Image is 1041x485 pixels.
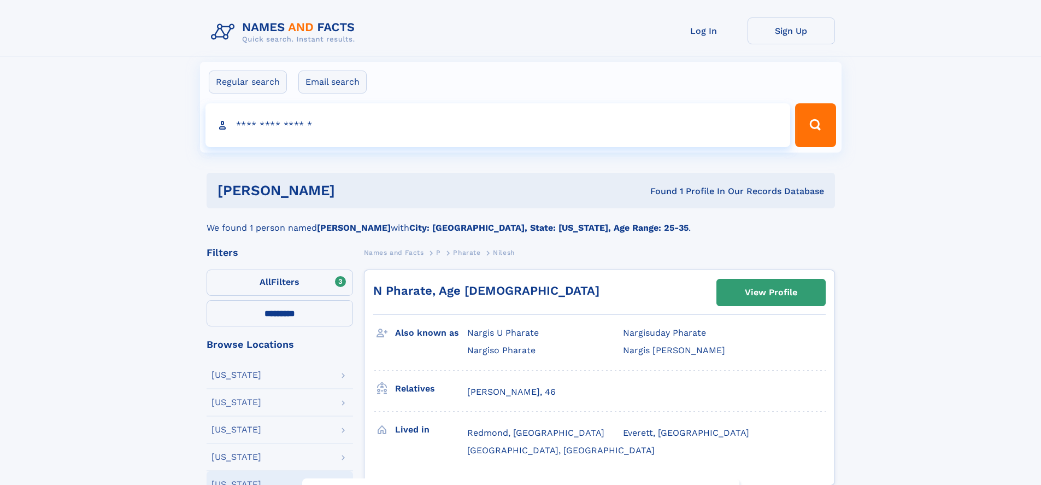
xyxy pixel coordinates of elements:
img: Logo Names and Facts [207,17,364,47]
span: Nargis U Pharate [467,328,539,338]
span: Nargis [PERSON_NAME] [623,345,725,355]
a: N Pharate, Age [DEMOGRAPHIC_DATA] [373,284,599,297]
span: Nargisuday Pharate [623,328,706,338]
a: Names and Facts [364,246,424,259]
h3: Relatives [395,379,467,398]
b: [PERSON_NAME] [317,223,391,233]
h3: Lived in [395,420,467,439]
span: Nargiso Pharate [467,345,536,355]
label: Email search [298,71,367,94]
div: [US_STATE] [211,398,261,407]
label: Regular search [209,71,287,94]
h1: [PERSON_NAME] [217,184,493,197]
a: P [436,246,441,259]
h3: Also known as [395,324,467,342]
a: [PERSON_NAME], 46 [467,386,556,398]
div: [US_STATE] [211,453,261,461]
input: search input [205,103,791,147]
button: Search Button [795,103,836,147]
span: [GEOGRAPHIC_DATA], [GEOGRAPHIC_DATA] [467,445,655,455]
span: Pharate [453,249,480,256]
a: Pharate [453,246,480,259]
div: We found 1 person named with . [207,208,835,235]
a: View Profile [717,279,825,306]
label: Filters [207,270,353,296]
div: Found 1 Profile In Our Records Database [492,185,824,197]
div: [US_STATE] [211,371,261,379]
span: Redmond, [GEOGRAPHIC_DATA] [467,428,604,438]
span: Everett, [GEOGRAPHIC_DATA] [623,428,749,438]
a: Sign Up [748,17,835,44]
span: All [260,277,271,287]
b: City: [GEOGRAPHIC_DATA], State: [US_STATE], Age Range: 25-35 [409,223,689,233]
div: Filters [207,248,353,258]
span: P [436,249,441,256]
div: View Profile [745,280,797,305]
div: [US_STATE] [211,425,261,434]
a: Log In [660,17,748,44]
div: Browse Locations [207,340,353,349]
span: Nilesh [493,249,515,256]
